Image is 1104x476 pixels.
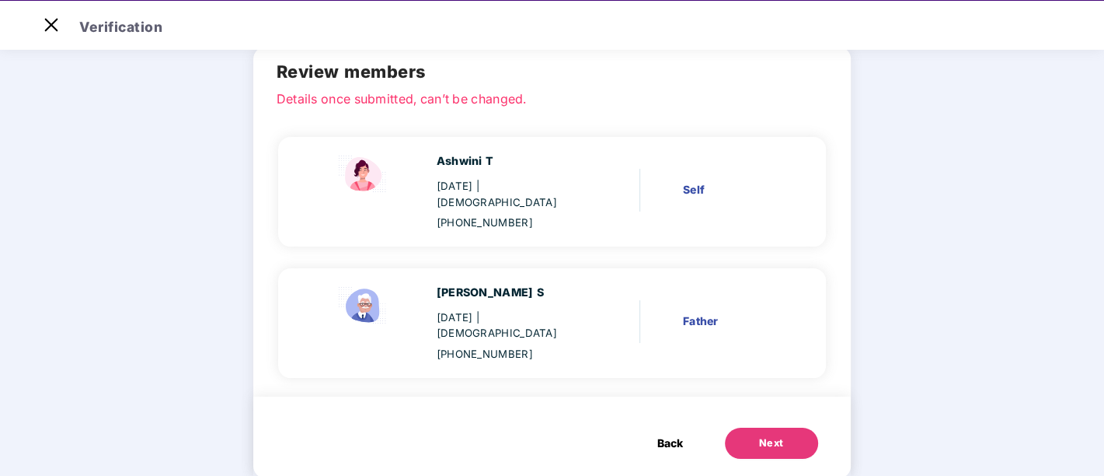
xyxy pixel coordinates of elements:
div: Self [683,181,780,198]
button: Next [725,428,818,459]
div: Ashwini T [437,152,583,170]
p: Details once submitted, can’t be changed. [277,89,828,103]
div: [DATE] [437,310,583,342]
div: [PERSON_NAME] S [437,284,583,301]
img: svg+xml;base64,PHN2ZyBpZD0iRmF0aGVyX2ljb24iIHhtbG5zPSJodHRwOi8vd3d3LnczLm9yZy8yMDAwL3N2ZyIgeG1sbn... [333,284,395,327]
div: [DATE] [437,178,583,211]
span: | [DEMOGRAPHIC_DATA] [437,180,557,208]
div: Father [683,313,780,330]
button: Back [642,428,698,459]
img: svg+xml;base64,PHN2ZyBpZD0iU3BvdXNlX2ljb24iIHhtbG5zPSJodHRwOi8vd3d3LnczLm9yZy8yMDAwL3N2ZyIgd2lkdG... [333,152,395,196]
div: [PHONE_NUMBER] [437,215,583,231]
div: Next [759,436,784,451]
div: [PHONE_NUMBER] [437,346,583,362]
h2: Review members [277,58,828,85]
span: Back [657,435,683,452]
